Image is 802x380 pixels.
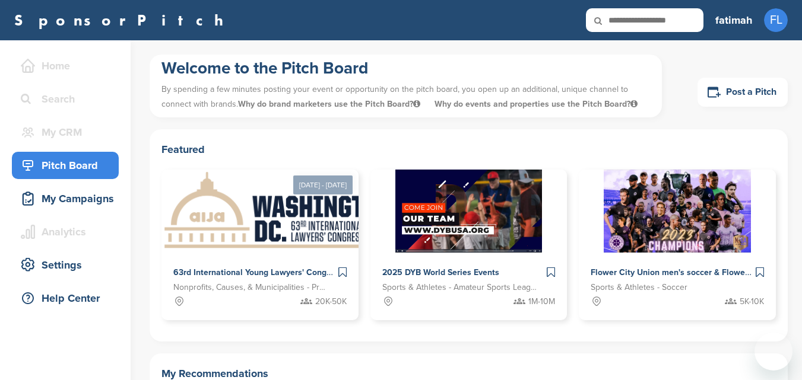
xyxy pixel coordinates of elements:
span: 1M-10M [528,295,555,308]
a: Sponsorpitch & Flower City Union men's soccer & Flower City 1872 women's soccer Sports & Athletes... [579,170,776,320]
a: fatimah [715,7,752,33]
a: SponsorPitch [14,12,231,28]
div: [DATE] - [DATE] [293,175,353,194]
a: Help Center [12,285,119,312]
img: Sponsorpitch & [161,170,397,253]
span: Sports & Athletes - Amateur Sports Leagues [382,281,538,294]
iframe: Button to launch messaging window [755,333,793,371]
div: Help Center [18,288,119,309]
a: Search [12,85,119,113]
p: By spending a few minutes posting your event or opportunity on the pitch board, you open up an ad... [161,79,650,114]
h2: Featured [161,141,776,158]
a: Pitch Board [12,152,119,179]
a: Settings [12,251,119,279]
span: Sports & Athletes - Soccer [591,281,687,294]
span: Why do events and properties use the Pitch Board? [435,99,638,109]
a: Sponsorpitch & 2025 DYB World Series Events Sports & Athletes - Amateur Sports Leagues 1M-10M [370,170,568,320]
a: Post a Pitch [698,78,788,107]
span: 63rd International Young Lawyers' Congress [173,267,343,277]
div: Pitch Board [18,155,119,176]
div: My CRM [18,122,119,143]
div: Search [18,88,119,110]
span: Why do brand marketers use the Pitch Board? [238,99,423,109]
img: Sponsorpitch & [604,170,752,253]
a: My CRM [12,119,119,146]
div: Settings [18,254,119,276]
span: 20K-50K [315,295,347,308]
span: FL [764,8,788,32]
h1: Welcome to the Pitch Board [161,58,650,79]
h3: fatimah [715,12,752,28]
a: [DATE] - [DATE] Sponsorpitch & 63rd International Young Lawyers' Congress Nonprofits, Causes, & M... [161,151,359,320]
a: Home [12,52,119,79]
div: Analytics [18,221,119,242]
div: My Campaigns [18,188,119,209]
img: Sponsorpitch & [395,170,542,253]
span: 2025 DYB World Series Events [382,267,499,277]
div: Home [18,55,119,76]
span: Nonprofits, Causes, & Municipalities - Professional Development [173,281,329,294]
a: Analytics [12,218,119,245]
a: My Campaigns [12,185,119,212]
span: 5K-10K [740,295,764,308]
